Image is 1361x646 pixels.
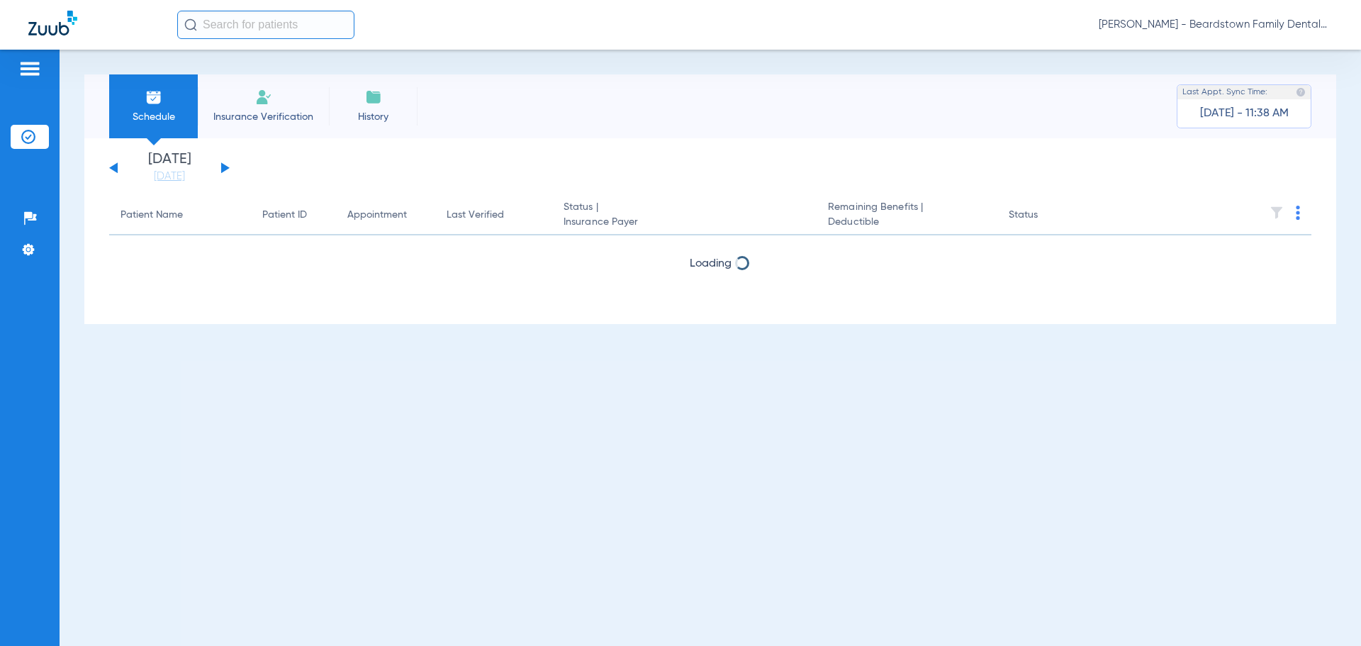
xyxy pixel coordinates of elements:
span: Schedule [120,110,187,124]
div: Patient Name [121,208,240,223]
th: Status | [552,196,817,235]
div: Patient ID [262,208,307,223]
div: Patient Name [121,208,183,223]
th: Remaining Benefits | [817,196,997,235]
img: hamburger-icon [18,60,41,77]
img: last sync help info [1296,87,1306,97]
img: filter.svg [1270,206,1284,220]
span: Deductible [828,215,985,230]
div: Patient ID [262,208,325,223]
img: History [365,89,382,106]
div: Appointment [347,208,424,223]
span: Insurance Payer [564,215,805,230]
img: Manual Insurance Verification [255,89,272,106]
img: Search Icon [184,18,197,31]
div: Last Verified [447,208,504,223]
th: Status [997,196,1093,235]
span: Insurance Verification [208,110,318,124]
span: [PERSON_NAME] - Beardstown Family Dental [1099,18,1333,32]
img: group-dot-blue.svg [1296,206,1300,220]
span: History [340,110,407,124]
img: Zuub Logo [28,11,77,35]
img: Schedule [145,89,162,106]
input: Search for patients [177,11,354,39]
li: [DATE] [127,152,212,184]
div: Appointment [347,208,407,223]
div: Last Verified [447,208,541,223]
span: Last Appt. Sync Time: [1182,85,1267,99]
span: [DATE] - 11:38 AM [1200,106,1289,121]
span: Loading [690,258,732,269]
a: [DATE] [127,169,212,184]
